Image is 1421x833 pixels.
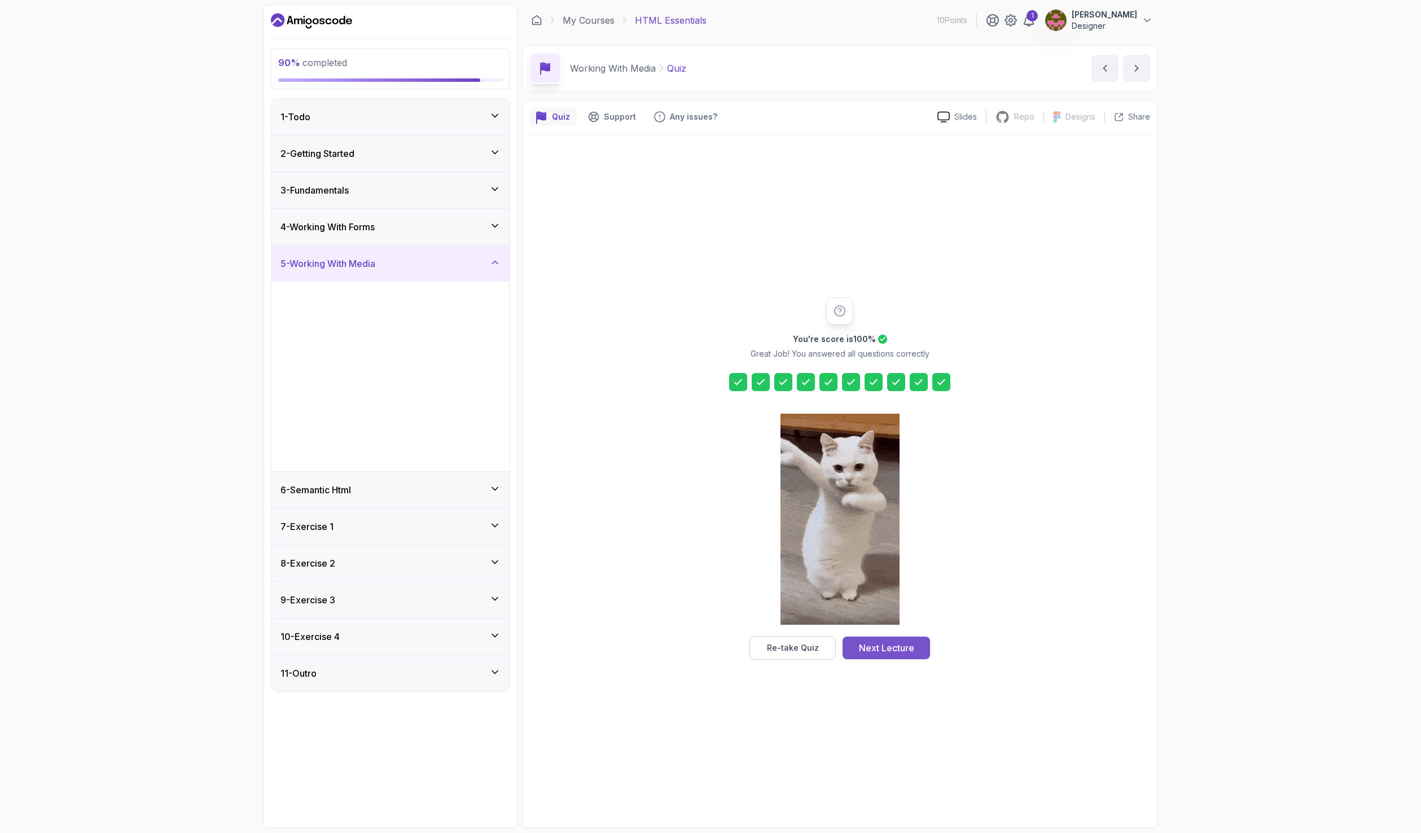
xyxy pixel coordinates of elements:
[280,520,334,533] h3: 7 - Exercise 1
[570,62,656,75] p: Working With Media
[271,12,352,30] a: Dashboard
[604,111,636,122] p: Support
[271,135,510,172] button: 2-Getting Started
[280,630,340,643] h3: 10 - Exercise 4
[271,655,510,691] button: 11-Outro
[1045,10,1067,31] img: user profile image
[278,57,347,68] span: completed
[529,108,577,126] button: quiz button
[271,619,510,655] button: 10-Exercise 4
[1045,9,1153,32] button: user profile image[PERSON_NAME]Designer
[1027,10,1038,21] div: 1
[1104,111,1150,122] button: Share
[581,108,643,126] button: Support button
[1128,111,1150,122] p: Share
[280,667,317,680] h3: 11 - Outro
[1072,20,1137,32] p: Designer
[280,183,349,197] h3: 3 - Fundamentals
[954,111,977,122] p: Slides
[937,15,967,26] p: 10 Points
[859,641,914,655] div: Next Lecture
[271,545,510,581] button: 8-Exercise 2
[278,57,300,68] span: 90 %
[271,582,510,618] button: 9-Exercise 3
[280,220,375,234] h3: 4 - Working With Forms
[531,15,542,26] a: Dashboard
[780,414,900,625] img: cool-cat
[271,99,510,135] button: 1-Todo
[280,483,351,497] h3: 6 - Semantic Html
[271,245,510,282] button: 5-Working With Media
[647,108,724,126] button: Feedback button
[271,172,510,208] button: 3-Fundamentals
[1091,55,1119,82] button: previous content
[1022,14,1036,27] a: 1
[1065,111,1095,122] p: Designs
[751,348,929,359] p: Great Job! You answered all questions correctly
[635,14,707,27] p: HTML Essentials
[1123,55,1150,82] button: next content
[280,110,310,124] h3: 1 - Todo
[280,593,335,607] h3: 9 - Exercise 3
[271,209,510,245] button: 4-Working With Forms
[667,62,686,75] p: Quiz
[767,642,819,654] div: Re-take Quiz
[793,334,876,345] h2: You're score is 100 %
[928,111,986,123] a: Slides
[1014,111,1034,122] p: Repo
[1072,9,1137,20] p: [PERSON_NAME]
[563,14,615,27] a: My Courses
[843,637,930,659] button: Next Lecture
[271,508,510,545] button: 7-Exercise 1
[749,636,836,660] button: Re-take Quiz
[271,472,510,508] button: 6-Semantic Html
[552,111,570,122] p: Quiz
[280,556,335,570] h3: 8 - Exercise 2
[280,257,375,270] h3: 5 - Working With Media
[670,111,717,122] p: Any issues?
[280,147,354,160] h3: 2 - Getting Started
